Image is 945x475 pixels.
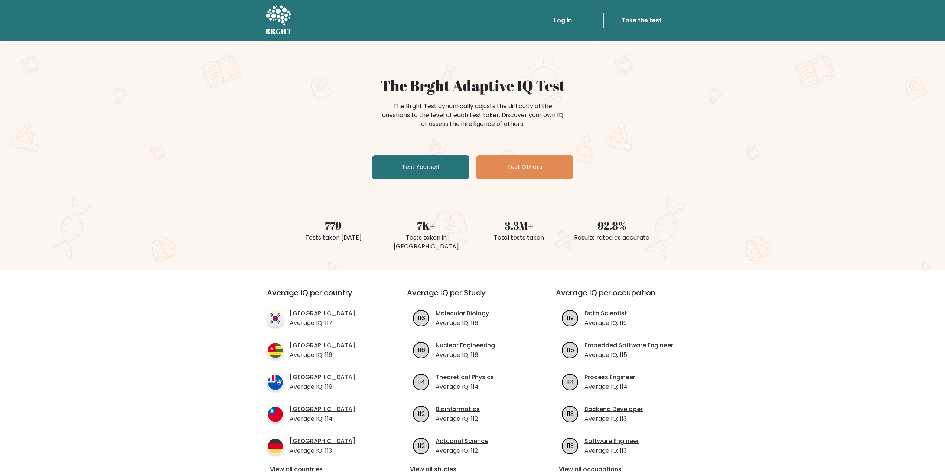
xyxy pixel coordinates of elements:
[290,405,355,414] a: [GEOGRAPHIC_DATA]
[556,288,687,306] h3: Average IQ per occupation
[265,27,292,36] h5: BRGHT
[290,414,355,423] p: Average IQ: 114
[291,233,375,242] div: Tests taken [DATE]
[267,438,284,455] img: country
[290,446,355,455] p: Average IQ: 113
[436,405,480,414] a: Bioinformatics
[436,437,488,446] a: Actuarial Science
[384,218,468,233] div: 7K+
[418,345,425,354] text: 116
[436,351,495,359] p: Average IQ: 116
[290,341,355,350] a: [GEOGRAPHIC_DATA]
[570,218,654,233] div: 92.8%
[584,319,627,328] p: Average IQ: 119
[603,13,680,28] a: Take the test
[291,218,375,233] div: 779
[418,313,425,322] text: 116
[267,288,380,306] h3: Average IQ per country
[418,441,425,450] text: 112
[436,383,494,391] p: Average IQ: 114
[436,446,488,455] p: Average IQ: 112
[291,77,654,94] h1: The Brght Adaptive IQ Test
[410,465,535,474] a: View all studies
[290,383,355,391] p: Average IQ: 116
[566,377,574,386] text: 114
[476,155,573,179] a: Test Others
[584,405,643,414] a: Backend Developer
[584,446,639,455] p: Average IQ: 113
[267,342,284,359] img: country
[436,309,489,318] a: Molecular Biology
[290,373,355,382] a: [GEOGRAPHIC_DATA]
[551,13,575,28] a: Log in
[567,345,574,354] text: 115
[567,409,574,418] text: 113
[436,319,489,328] p: Average IQ: 116
[290,351,355,359] p: Average IQ: 116
[290,319,355,328] p: Average IQ: 117
[584,373,635,382] a: Process Engineer
[372,155,469,179] a: Test Yourself
[584,414,643,423] p: Average IQ: 113
[477,233,561,242] div: Total tests taken
[417,377,425,386] text: 114
[584,309,627,318] a: Data Scientist
[559,465,684,474] a: View all occupations
[418,409,425,418] text: 112
[265,3,292,38] a: BRGHT
[567,313,574,322] text: 119
[380,102,566,128] div: The Brght Test dynamically adjusts the difficulty of the questions to the level of each test take...
[567,441,574,450] text: 113
[436,414,480,423] p: Average IQ: 112
[436,341,495,350] a: Nuclear Engineering
[267,310,284,327] img: country
[267,406,284,423] img: country
[584,341,673,350] a: Embedded Software Engineer
[477,218,561,233] div: 3.3M+
[584,437,639,446] a: Software Engineer
[584,351,673,359] p: Average IQ: 115
[407,288,538,306] h3: Average IQ per Study
[290,437,355,446] a: [GEOGRAPHIC_DATA]
[584,383,635,391] p: Average IQ: 114
[384,233,468,251] div: Tests taken in [GEOGRAPHIC_DATA]
[290,309,355,318] a: [GEOGRAPHIC_DATA]
[270,465,377,474] a: View all countries
[436,373,494,382] a: Theoretical Physics
[570,233,654,242] div: Results rated as accurate
[267,374,284,391] img: country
